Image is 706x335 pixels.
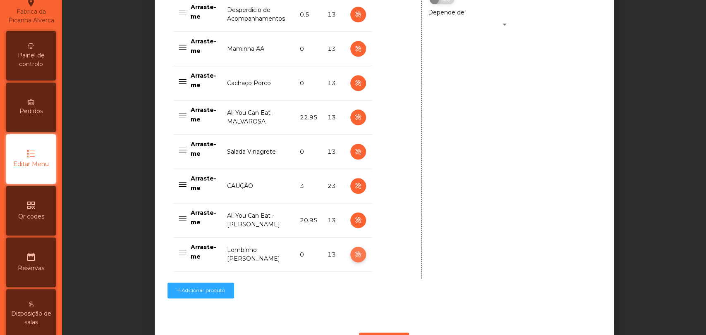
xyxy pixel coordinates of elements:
span: Painel de controlo [8,51,54,69]
span: Disposição de salas [8,309,54,327]
td: 0 [294,238,322,272]
p: Arraste-me [191,242,218,261]
td: Maminha AA [222,32,294,66]
td: Cachaço Porco [222,66,294,100]
p: Arraste-me [191,37,218,55]
td: All You Can Eat - [PERSON_NAME] [222,203,294,238]
label: Depende de: [428,8,466,17]
td: 0 [294,66,322,100]
p: Arraste-me [191,174,218,192]
p: Arraste-me [191,2,218,21]
span: Reservas [18,264,44,273]
td: 13 [322,135,345,169]
td: 13 [322,100,345,135]
i: qr_code [26,200,36,210]
p: Arraste-me [191,71,218,90]
td: 20.95 [294,203,322,238]
p: Arraste-me [191,105,218,124]
button: Adicionar produto [168,283,234,298]
td: 23 [322,169,345,203]
td: 0 [294,32,322,66]
td: Lombinho [PERSON_NAME] [222,238,294,272]
span: Pedidos [19,107,43,116]
td: 13 [322,32,345,66]
td: 13 [322,66,345,100]
td: CAUÇÃO [222,169,294,203]
td: 22.95 [294,100,322,135]
td: 13 [322,238,345,272]
td: 0 [294,135,322,169]
td: All You Can Eat - MALVAROSA [222,100,294,135]
i: date_range [26,252,36,262]
span: Qr codes [18,212,44,221]
td: Salada Vinagrete [222,135,294,169]
td: 3 [294,169,322,203]
span: Editar Menu [13,160,49,169]
td: 13 [322,203,345,238]
p: Arraste-me [191,208,218,227]
p: Arraste-me [191,140,218,158]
